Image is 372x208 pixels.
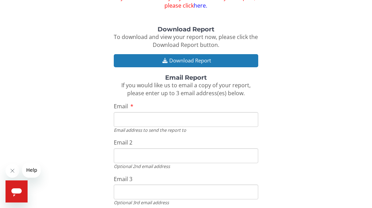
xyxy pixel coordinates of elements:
iframe: Close message [6,164,19,178]
span: Email [114,102,128,110]
span: If you would like us to email a copy of your report, please enter up to 3 email address(es) below. [121,81,251,97]
span: Email 2 [114,139,132,146]
span: Email 3 [114,175,132,183]
button: Download Report [114,54,259,67]
iframe: Message from company [22,162,41,178]
div: Optional 3rd email address [114,199,259,206]
iframe: Button to launch messaging window [6,180,28,202]
strong: Download Report [158,26,214,33]
span: To download and view your report now, please click the Download Report button. [114,33,258,49]
div: Optional 2nd email address [114,163,259,169]
div: Email address to send the report to [114,127,259,133]
a: here. [194,2,207,9]
strong: Email Report [165,74,207,81]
